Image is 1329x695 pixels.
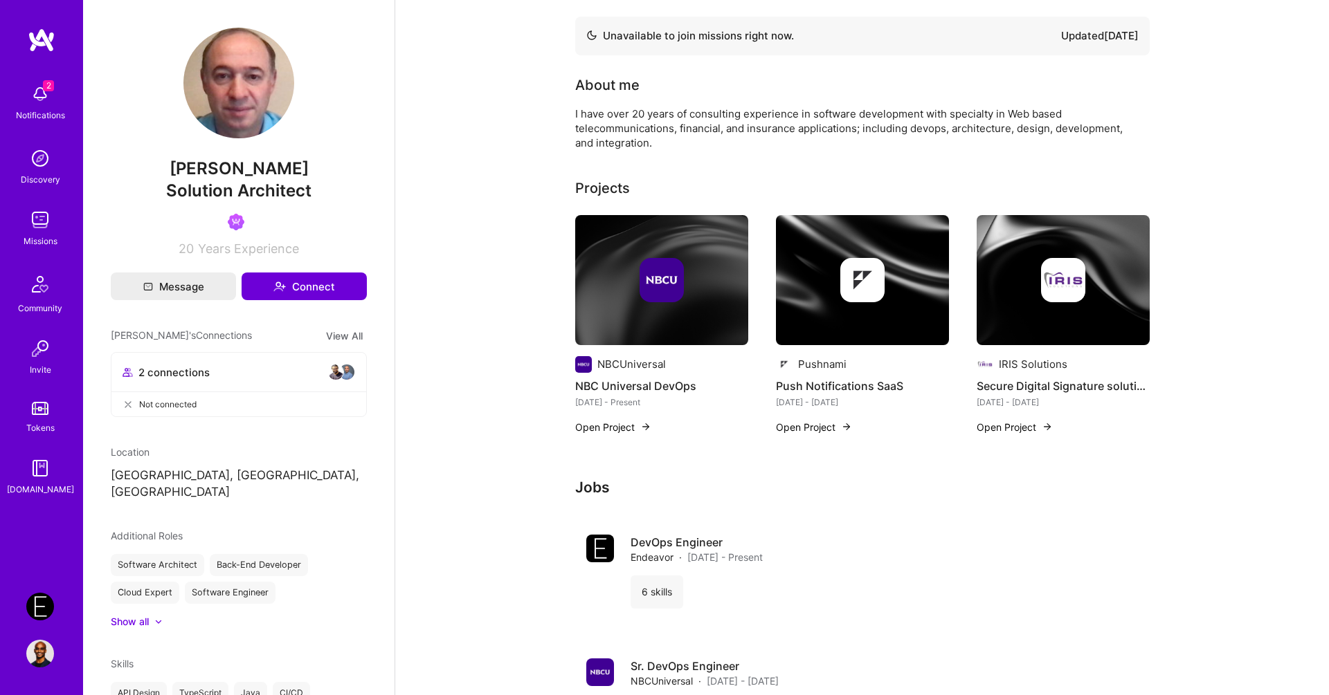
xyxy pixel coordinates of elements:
div: Unavailable to join missions right now. [586,28,794,44]
img: User Avatar [183,28,294,138]
span: · [698,674,701,688]
div: [DATE] - [DATE] [977,395,1150,409]
img: arrow-right [841,421,852,432]
img: avatar [327,364,344,380]
img: logo [28,28,55,53]
img: tokens [32,402,48,415]
div: Cloud Expert [111,582,179,604]
h4: Push Notifications SaaS [776,377,949,395]
a: User Avatar [23,640,57,667]
span: Years Experience [198,241,299,256]
i: icon Mail [143,281,153,291]
i: icon CloseGray [123,399,134,410]
div: About me [575,75,640,95]
img: arrow-right [1042,421,1053,432]
div: Invite [30,362,51,377]
div: [DATE] - [DATE] [776,395,949,409]
button: 2 connectionsavataravatarNot connected [111,352,367,417]
span: 2 [43,80,54,91]
span: 2 connections [138,365,210,380]
span: Not connected [139,397,197,411]
div: Projects [575,178,630,198]
img: Company logo [776,356,793,373]
img: Company logo [586,658,614,686]
div: [DOMAIN_NAME] [7,482,74,497]
div: Notifications [16,108,65,122]
img: Invite [26,335,54,362]
div: Discovery [21,172,60,187]
span: Additional Roles [111,530,183,541]
button: Open Project [575,420,651,434]
div: 6 skills [631,575,683,609]
img: Company logo [977,356,993,373]
img: Company logo [575,356,592,373]
span: [DATE] - Present [687,550,763,564]
img: bell [26,80,54,108]
i: icon Connect [273,280,286,293]
i: icon Collaborator [123,367,133,378]
span: Endeavor [631,550,673,564]
button: Open Project [776,420,852,434]
span: [PERSON_NAME] [111,158,367,179]
span: [DATE] - [DATE] [707,674,779,688]
div: Pushnami [798,357,847,371]
div: Back-End Developer [210,554,308,576]
div: Show all [111,615,149,629]
div: Tokens [26,420,55,435]
p: [GEOGRAPHIC_DATA], [GEOGRAPHIC_DATA], [GEOGRAPHIC_DATA] [111,467,367,501]
div: Software Architect [111,554,204,576]
span: Skills [111,658,134,669]
img: Endeavor: Olympic Engineering -3338OEG275 [26,593,54,620]
div: I have over 20 years of consulting experience in software development with specialty in Web based... [575,106,1129,150]
img: User Avatar [26,640,54,667]
span: 20 [179,241,194,256]
img: Company logo [1041,258,1085,302]
img: arrow-right [640,421,651,432]
button: View All [322,328,367,344]
a: Endeavor: Olympic Engineering -3338OEG275 [23,593,57,620]
div: Community [18,301,62,315]
img: discovery [26,145,54,172]
div: Software Engineer [185,582,275,604]
h4: Sr. DevOps Engineer [631,658,779,674]
span: NBCUniversal [631,674,693,688]
h3: Jobs [575,479,1150,496]
img: cover [776,215,949,345]
div: NBCUniversal [597,357,666,371]
span: [PERSON_NAME]'s Connections [111,328,252,344]
h4: NBC Universal DevOps [575,377,748,395]
img: Company logo [840,258,885,302]
img: avatar [338,364,355,380]
img: Community [24,268,57,301]
div: Updated [DATE] [1061,28,1139,44]
img: cover [575,215,748,345]
div: IRIS Solutions [999,357,1067,371]
img: Company logo [586,535,614,562]
span: · [679,550,682,564]
img: guide book [26,454,54,482]
img: teamwork [26,206,54,234]
span: Solution Architect [166,180,311,201]
button: Connect [242,272,367,300]
img: Company logo [640,258,684,302]
img: Been on Mission [228,214,244,230]
img: cover [977,215,1150,345]
img: Availability [586,30,597,41]
h4: Secure Digital Signature solution [977,377,1150,395]
button: Message [111,272,236,300]
button: Open Project [977,420,1053,434]
div: Missions [24,234,57,248]
h4: DevOps Engineer [631,535,763,550]
div: Location [111,445,367,459]
div: [DATE] - Present [575,395,748,409]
